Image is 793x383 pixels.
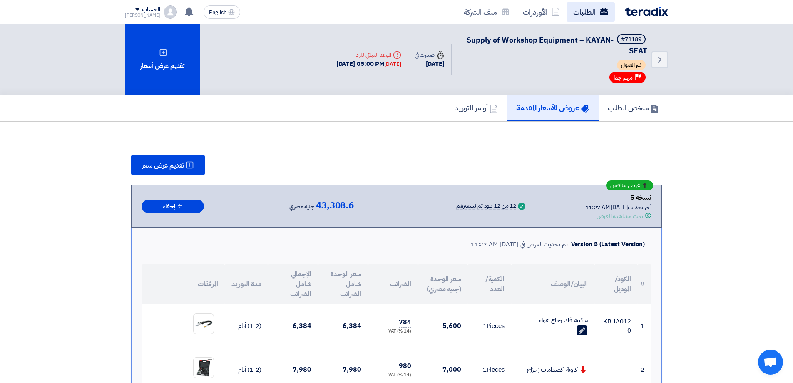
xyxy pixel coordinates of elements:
div: أخر تحديث [DATE] 11:27 AM [585,203,651,212]
div: نسخة 5 [585,192,651,203]
span: 43,308.6 [316,200,354,210]
div: الحساب [142,6,160,13]
span: 784 [399,317,411,328]
h5: أوامر التوريد [455,103,498,113]
button: إخفاء [142,200,204,213]
a: عروض الأسعار المقدمة [507,95,599,121]
th: مدة التوريد [225,264,268,304]
h5: Supply of Workshop Equipment – KAYAN-SEAT [462,34,647,56]
span: Supply of Workshop Equipment – KAYAN-SEAT [467,34,647,56]
th: سعر الوحدة شامل الضرائب [318,264,368,304]
span: English [209,10,226,15]
a: الأوردرات [516,2,567,22]
th: المرفقات [142,264,225,304]
span: عرض منافس [610,183,640,188]
th: الكمية/العدد [468,264,511,304]
h5: ملخص الطلب [608,103,659,113]
div: [DATE] [415,59,445,69]
div: #71189 [621,37,641,43]
span: تم القبول [617,60,646,70]
span: 1 [483,321,487,330]
img: p_1756300601651.jpg [194,314,214,334]
div: (14 %) VAT [375,372,411,379]
td: Pieces [468,304,511,348]
th: الكود/الموديل [594,264,638,304]
div: صدرت في [415,50,445,59]
span: 6,384 [293,321,311,331]
td: (1-2) أيام [225,304,268,348]
img: p_1756300312900.jpg [194,358,214,378]
span: مهم جدا [614,74,633,82]
span: 6,384 [343,321,361,331]
th: سعر الوحدة (جنيه مصري) [418,264,468,304]
a: ملف الشركة [457,2,516,22]
span: 5,600 [442,321,461,331]
td: 1 [638,304,651,348]
a: ملخص الطلب [599,95,668,121]
h5: عروض الأسعار المقدمة [516,103,589,113]
span: 7,980 [343,365,361,375]
span: 980 [399,361,411,371]
div: [DATE] 05:00 PM [336,59,401,69]
span: جنيه مصري [289,202,314,212]
th: البيان/الوصف [511,264,594,304]
button: English [204,5,240,19]
div: 12 من 12 بنود تم تسعيرهم [456,203,517,210]
span: تقديم عرض سعر [142,162,184,169]
span: 1 [483,365,487,374]
span: 7,000 [442,365,461,375]
div: (14 %) VAT [375,328,411,335]
div: تم تحديث العرض في [DATE] 11:27 AM [471,240,568,249]
div: تمت مشاهدة العرض [597,212,643,220]
div: الموعد النهائي للرد [336,50,401,59]
div: ماكينة فك زجاج هواء [518,315,588,325]
a: الطلبات [567,2,615,22]
td: KBHA0120 [594,304,638,348]
span: 7,980 [293,365,311,375]
div: كاوية اكصدامات زجزاج [518,365,588,375]
a: دردشة مفتوحة [758,350,783,375]
div: [DATE] [384,60,401,68]
div: Version 5 (Latest Version) [571,240,645,249]
button: تقديم عرض سعر [131,155,205,175]
img: Teradix logo [625,7,668,16]
th: الضرائب [368,264,418,304]
img: profile_test.png [164,5,177,19]
div: تقديم عرض أسعار [125,24,200,95]
th: # [638,264,651,304]
th: الإجمالي شامل الضرائب [268,264,318,304]
a: أوامر التوريد [445,95,507,121]
div: [PERSON_NAME] [125,13,160,18]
